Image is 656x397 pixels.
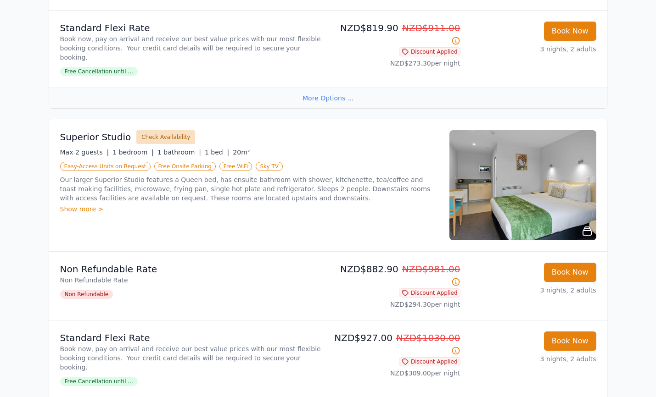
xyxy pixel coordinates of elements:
[402,22,460,33] span: NZD$911.00
[60,290,113,299] span: Non Refundable
[205,149,229,156] span: 1 bed |
[154,162,216,171] span: Free Onsite Parking
[60,34,325,62] p: Book now, pay on arrival and receive our best value prices with our most flexible booking conditi...
[60,131,131,143] h3: Superior Studio
[468,44,596,54] p: 3 nights, 2 adults
[399,288,460,298] span: Discount Applied
[60,204,438,214] div: Show more >
[233,149,250,156] span: 20m²
[332,369,460,378] p: NZD$309.00 per night
[544,331,596,351] button: Book Now
[544,22,596,41] button: Book Now
[544,263,596,282] button: Book Now
[399,357,460,366] span: Discount Applied
[60,263,325,276] p: Non Refundable Rate
[60,149,109,156] span: Max 2 guests |
[60,331,325,344] p: Standard Flexi Rate
[60,377,138,386] span: Free Cancellation until ...
[60,162,151,171] span: Easy-Access Units on Request
[60,344,325,372] p: Book now, pay on arrival and receive our best value prices with our most flexible booking conditi...
[399,47,460,56] span: Discount Applied
[402,264,460,275] span: NZD$981.00
[332,331,460,357] p: NZD$927.00
[60,67,138,76] span: Free Cancellation until ...
[256,162,283,171] span: Sky TV
[332,59,460,68] p: NZD$273.30 per night
[157,149,201,156] span: 1 bathroom |
[219,162,252,171] span: Free WiFi
[60,276,325,285] p: Non Refundable Rate
[60,22,325,34] p: Standard Flexi Rate
[332,22,460,47] p: NZD$819.90
[332,300,460,309] p: NZD$294.30 per night
[136,130,195,144] button: Check Availability
[332,263,460,288] p: NZD$882.90
[468,354,596,364] p: 3 nights, 2 adults
[60,175,438,203] p: Our larger Superior Studio features a Queen bed, has ensuite bathroom with shower, kitchenette, t...
[49,88,607,108] div: More Options ...
[468,286,596,295] p: 3 nights, 2 adults
[112,149,154,156] span: 1 bedroom |
[396,332,460,343] span: NZD$1030.00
